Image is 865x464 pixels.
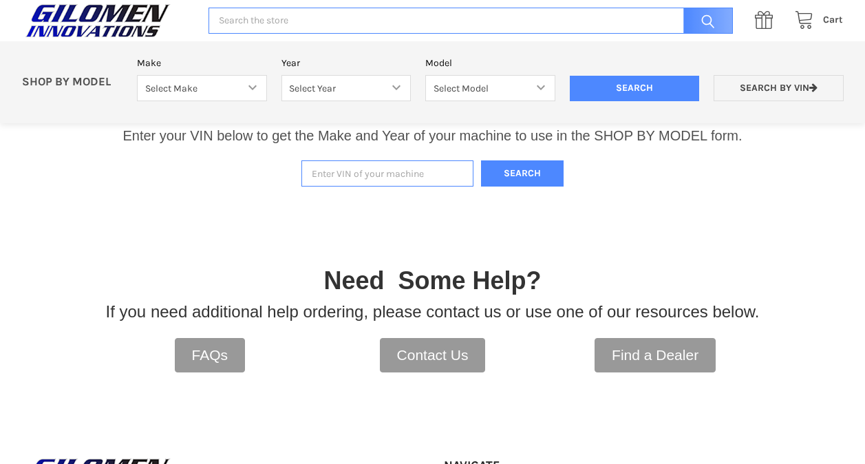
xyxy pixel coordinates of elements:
label: Model [425,56,555,70]
p: If you need additional help ordering, please contact us or use one of our resources below. [106,299,760,324]
a: GILOMEN INNOVATIONS [22,3,194,38]
p: Need Some Help? [323,262,541,299]
a: Find a Dealer [595,338,716,372]
button: Search [481,160,564,187]
input: Search [676,8,733,34]
p: Enter your VIN below to get the Make and Year of your machine to use in the SHOP BY MODEL form. [122,125,742,146]
img: GILOMEN INNOVATIONS [22,3,173,38]
span: Cart [823,14,843,25]
a: Search by VIN [714,75,844,102]
input: Search the store [209,8,733,34]
input: Search [570,76,700,102]
input: Enter VIN of your machine [301,160,473,187]
a: Cart [787,12,843,29]
p: SHOP BY MODEL [14,75,130,89]
label: Year [281,56,412,70]
a: Contact Us [380,338,486,372]
label: Make [137,56,267,70]
a: FAQs [175,338,246,372]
